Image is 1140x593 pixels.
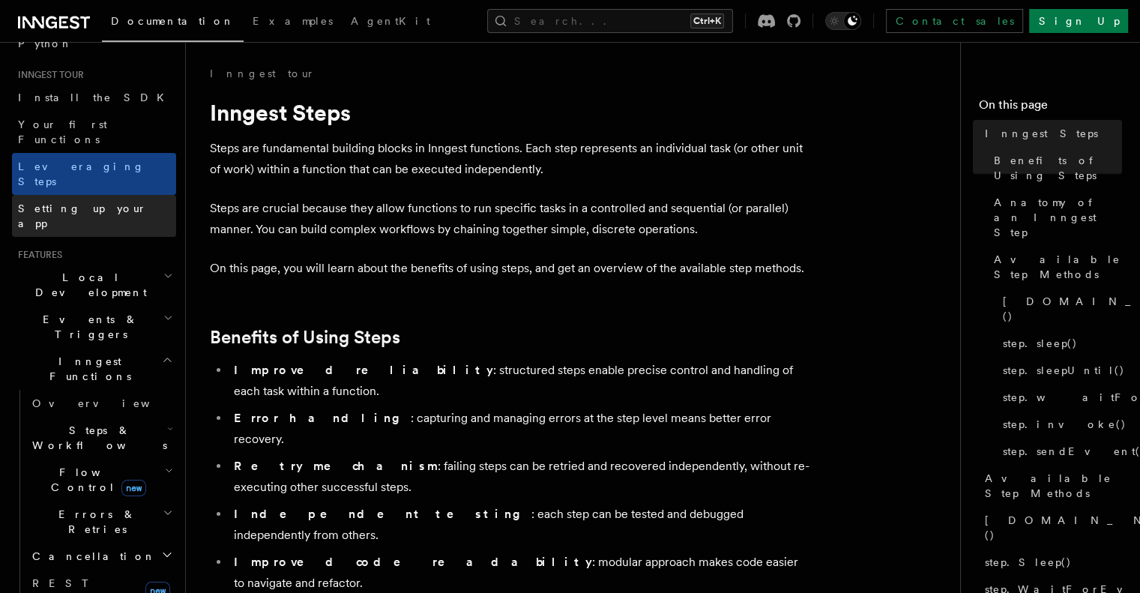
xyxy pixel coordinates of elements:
a: Contact sales [886,9,1023,33]
span: Inngest tour [12,69,84,81]
a: AgentKit [342,4,439,40]
a: Leveraging Steps [12,153,176,195]
a: Inngest tour [210,66,315,81]
h4: On this page [979,96,1122,120]
a: step.sleep() [997,330,1122,357]
span: Available Step Methods [985,471,1122,501]
p: Steps are crucial because they allow functions to run specific tasks in a controlled and sequenti... [210,198,809,240]
p: On this page, you will learn about the benefits of using steps, and get an overview of the availa... [210,258,809,279]
span: Available Step Methods [994,252,1122,282]
a: Install the SDK [12,84,176,111]
a: Anatomy of an Inngest Step [988,189,1122,246]
button: Steps & Workflows [26,417,176,459]
li: : failing steps can be retried and recovered independently, without re-executing other successful... [229,456,809,498]
span: Leveraging Steps [18,160,145,187]
span: Anatomy of an Inngest Step [994,195,1122,240]
span: Python [18,37,73,49]
a: step.sendEvent() [997,438,1122,465]
a: Available Step Methods [988,246,1122,288]
span: step.invoke() [1003,417,1127,432]
span: Your first Functions [18,118,107,145]
button: Flow Controlnew [26,459,176,501]
li: : structured steps enable precise control and handling of each task within a function. [229,360,809,402]
span: Documentation [111,15,235,27]
a: [DOMAIN_NAME]() [979,507,1122,549]
span: Features [12,249,62,261]
span: Flow Control [26,465,165,495]
a: Inngest Steps [979,120,1122,147]
span: step.sleepUntil() [1003,363,1125,378]
a: Benefits of Using Steps [988,147,1122,189]
kbd: Ctrl+K [690,13,724,28]
a: step.waitForEvent() [997,384,1122,411]
span: Cancellation [26,549,156,564]
span: Inngest Steps [985,126,1098,141]
span: Errors & Retries [26,507,163,537]
li: : each step can be tested and debugged independently from others. [229,504,809,546]
button: Search...Ctrl+K [487,9,733,33]
li: : capturing and managing errors at the step level means better error recovery. [229,408,809,450]
a: [DOMAIN_NAME]() [997,288,1122,330]
a: step.Sleep() [979,549,1122,576]
a: step.sleepUntil() [997,357,1122,384]
span: Benefits of Using Steps [994,153,1122,183]
button: Cancellation [26,543,176,570]
strong: Error handling [234,411,411,425]
h1: Inngest Steps [210,99,809,126]
a: Documentation [102,4,244,42]
span: Events & Triggers [12,312,163,342]
a: Overview [26,390,176,417]
span: Setting up your app [18,202,147,229]
span: step.Sleep() [985,555,1072,570]
button: Events & Triggers [12,306,176,348]
a: Sign Up [1029,9,1128,33]
p: Steps are fundamental building blocks in Inngest functions. Each step represents an individual ta... [210,138,809,180]
button: Errors & Retries [26,501,176,543]
span: Examples [253,15,333,27]
span: AgentKit [351,15,430,27]
a: step.invoke() [997,411,1122,438]
a: Available Step Methods [979,465,1122,507]
strong: Retry mechanism [234,459,438,473]
span: step.sleep() [1003,336,1078,351]
button: Inngest Functions [12,348,176,390]
a: Setting up your app [12,195,176,237]
strong: Improved code readability [234,555,592,569]
span: Local Development [12,270,163,300]
a: Benefits of Using Steps [210,327,400,348]
span: Overview [32,397,187,409]
span: Inngest Functions [12,354,162,384]
span: Steps & Workflows [26,423,167,453]
span: Install the SDK [18,91,173,103]
a: Python [12,30,176,57]
button: Local Development [12,264,176,306]
strong: Independent testing [234,507,531,521]
span: new [121,480,146,496]
a: Your first Functions [12,111,176,153]
a: Examples [244,4,342,40]
strong: Improved reliability [234,363,493,377]
button: Toggle dark mode [825,12,861,30]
